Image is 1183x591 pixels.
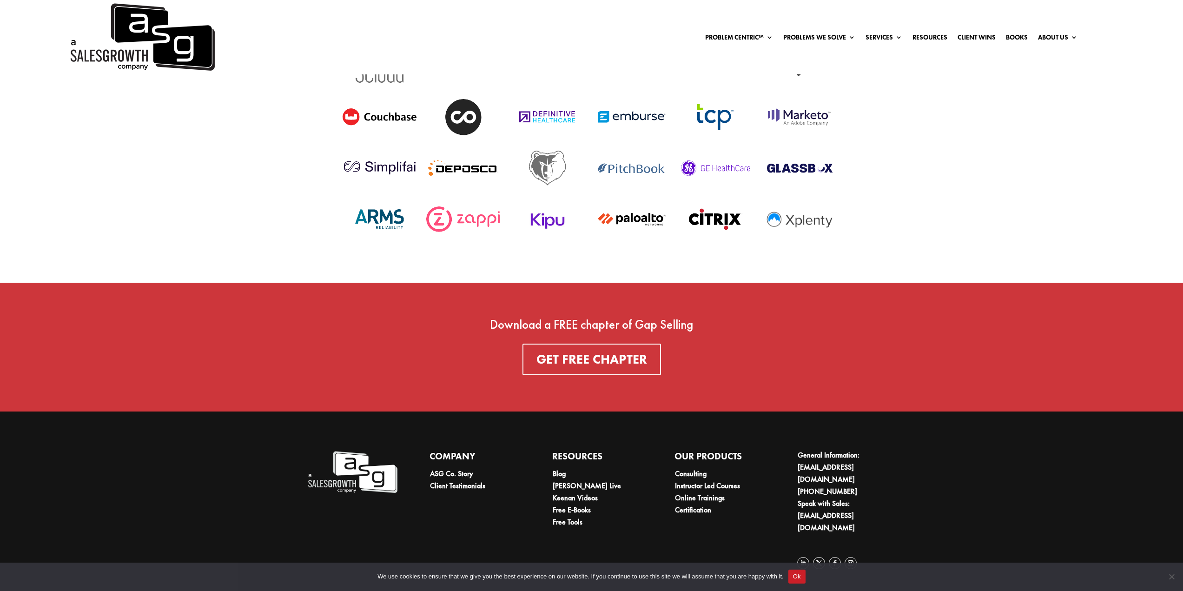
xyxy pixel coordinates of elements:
img: PitchBook logo [593,145,672,192]
img: Arms logo [341,196,420,243]
a: Problems We Solve [783,34,855,44]
a: Follow on Facebook [829,557,841,569]
a: Blog [553,469,566,478]
a: Certification [675,505,711,515]
a: Free E-Books [553,505,591,515]
img: Xplenty logo [761,196,840,243]
a: [EMAIL_ADDRESS][DOMAIN_NAME] [798,511,855,532]
img: Kipu-logo [509,196,588,243]
img: Marketo logo [761,94,840,140]
img: A Sales Growth Company [307,449,397,495]
li: Speak with Sales: [798,498,888,534]
button: Ok [788,570,806,584]
a: Follow on Instagram [845,557,857,569]
img: Definitive-Healthcare-logo [509,94,588,140]
h4: Company [430,449,520,468]
span: No [1167,572,1176,581]
img: Emburse logo [593,94,672,140]
a: [PHONE_NUMBER] [798,486,857,496]
a: Keenan Videos [553,493,598,503]
a: Follow on X [813,557,825,569]
img: Dposco logo [424,145,503,192]
a: Problem Centric™ [705,34,773,44]
a: [EMAIL_ADDRESS][DOMAIN_NAME] [798,462,855,484]
a: Follow on LinkedIn [797,557,809,569]
li: General Information: [798,449,888,485]
a: Resources [912,34,947,44]
img: Bear logo [509,145,588,192]
a: [PERSON_NAME] Live [553,481,621,491]
img: Glassbox logo [761,145,840,192]
a: Free Tools [553,517,582,527]
a: ASG Co. Story [430,469,473,478]
a: Instructor Led Courses [675,481,740,491]
a: About Us [1038,34,1077,44]
img: CO-logo [424,94,503,140]
a: Services [866,34,902,44]
img: Simplifai logo [341,145,420,192]
img: Paloalto-networks-logo [593,196,672,243]
a: Client Wins [958,34,996,44]
img: GE-Health-Care-logo [677,145,756,192]
img: Zappi-logo [424,196,503,243]
img: Citrix logo [677,196,756,243]
div: Download a FREE chapter of Gap Selling [341,319,843,330]
span: We use cookies to ensure that we give you the best experience on our website. If you continue to ... [377,572,783,581]
a: Books [1006,34,1028,44]
a: Online Trainings [675,493,725,503]
a: Get FREE Chapter [522,344,661,375]
a: Client Testimonials [430,481,485,491]
h4: Our Products [674,449,765,468]
img: Couchbase-logo [341,94,420,140]
a: Consulting [675,469,707,478]
img: tcp-logo [677,94,756,140]
h4: Resources [552,449,643,468]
